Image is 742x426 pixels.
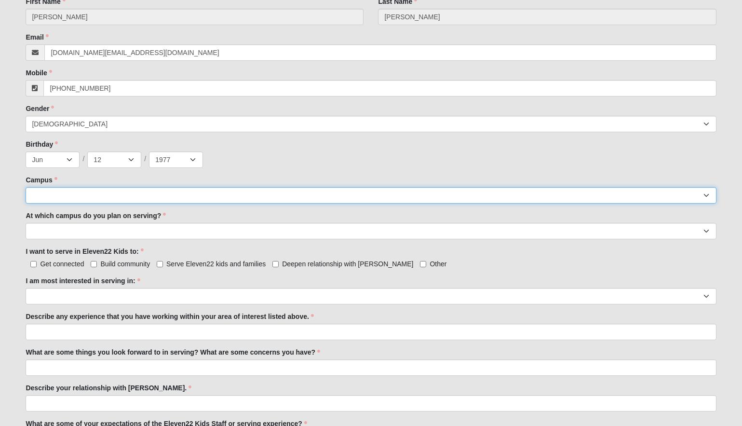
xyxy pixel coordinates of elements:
[26,276,140,286] label: I am most interested in serving in:
[26,347,320,357] label: What are some things you look forward to in serving? What are some concerns you have?
[157,261,163,267] input: Serve Eleven22 kids and families
[26,247,143,256] label: I want to serve in Eleven22 Kids to:
[26,312,313,321] label: Describe any experience that you have working within your area of interest listed above.
[100,260,150,268] span: Build community
[420,261,426,267] input: Other
[26,139,58,149] label: Birthday
[26,32,48,42] label: Email
[26,175,57,185] label: Campus
[272,261,279,267] input: Deepen relationship with [PERSON_NAME]
[166,260,266,268] span: Serve Eleven22 kids and families
[40,260,84,268] span: Get connected
[144,154,146,165] span: /
[26,211,166,220] label: At which campus do you plan on serving?
[26,383,191,393] label: Describe your relationship with [PERSON_NAME].
[91,261,97,267] input: Build community
[26,104,54,113] label: Gender
[30,261,37,267] input: Get connected
[282,260,413,268] span: Deepen relationship with [PERSON_NAME]
[430,260,446,268] span: Other
[26,68,52,78] label: Mobile
[82,154,84,165] span: /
